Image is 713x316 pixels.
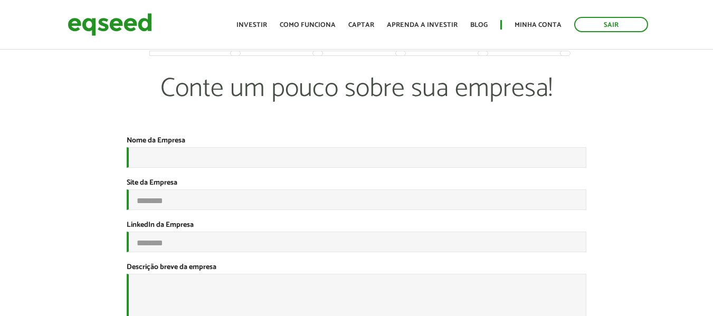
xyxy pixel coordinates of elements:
a: Captar [348,22,374,28]
a: Como funciona [280,22,336,28]
p: Conte um pouco sobre sua empresa! [150,73,564,136]
a: Aprenda a investir [387,22,458,28]
label: Descrição breve da empresa [127,264,216,271]
img: EqSeed [68,11,152,39]
a: Blog [470,22,488,28]
label: Nome da Empresa [127,137,185,145]
a: Minha conta [515,22,562,28]
label: Site da Empresa [127,179,177,187]
label: LinkedIn da Empresa [127,222,194,229]
a: Investir [236,22,267,28]
a: Sair [574,17,648,32]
